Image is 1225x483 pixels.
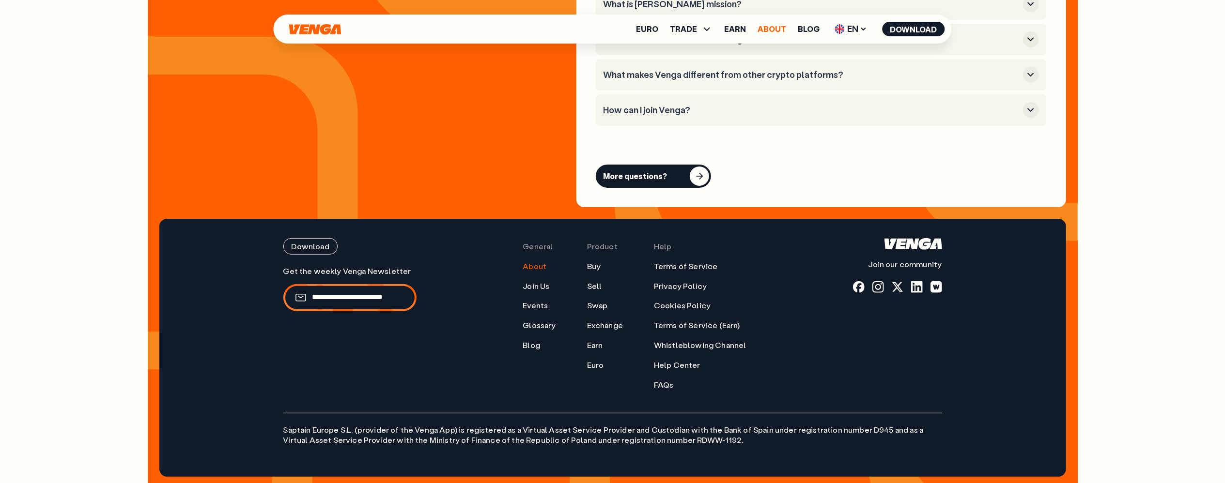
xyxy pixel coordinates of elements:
[523,340,540,350] a: Blog
[523,241,553,252] span: General
[636,25,659,33] a: Euro
[835,24,845,34] img: flag-uk
[587,360,604,370] a: Euro
[604,105,1019,116] h3: How can I join Venga?
[654,360,700,370] a: Help Center
[798,25,820,33] a: Blog
[283,413,942,445] p: Saptain Europe S.L. (provider of the Venga App) is registered as a Virtual Asset Service Provider...
[670,25,698,33] span: TRADE
[604,171,667,181] div: More questions?
[587,281,602,291] a: Sell
[283,238,338,255] button: Download
[883,22,945,36] button: Download
[596,165,711,188] button: More questions?
[604,34,1019,45] h3: Who are the members of the Venga team?
[853,281,865,293] a: fb
[288,24,342,35] svg: Home
[654,380,674,390] a: FAQs
[654,320,740,331] a: Terms of Service (Earn)
[587,241,618,252] span: Product
[654,261,718,272] a: Terms of Service
[523,301,548,311] a: Events
[604,102,1039,118] button: How can I join Venga?
[654,301,711,311] a: Cookies Policy
[523,281,549,291] a: Join Us
[872,281,884,293] a: instagram
[283,266,417,276] p: Get the weekly Venga Newsletter
[523,261,546,272] a: About
[758,25,787,33] a: About
[283,238,417,255] a: Download
[587,301,608,311] a: Swap
[892,281,903,293] a: x
[853,259,942,270] p: Join our community
[832,21,871,37] span: EN
[587,320,623,331] a: Exchange
[884,238,942,250] svg: Home
[654,281,707,291] a: Privacy Policy
[670,23,713,35] span: TRADE
[523,320,556,331] a: Glossary
[604,67,1039,83] button: What makes Venga different from other crypto platforms?
[725,25,746,33] a: Earn
[587,340,603,350] a: Earn
[604,70,1019,80] h3: What makes Venga different from other crypto platforms?
[930,281,942,293] a: warpcast
[587,261,601,272] a: Buy
[911,281,923,293] a: linkedin
[654,241,672,252] span: Help
[654,340,746,350] a: Whistleblowing Channel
